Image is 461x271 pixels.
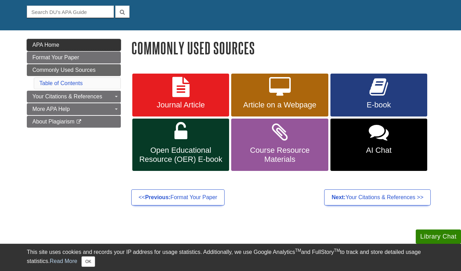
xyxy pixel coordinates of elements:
[27,39,121,51] a: APA Home
[131,189,225,205] a: <<Previous:Format Your Paper
[295,248,301,253] sup: TM
[76,120,82,124] i: This link opens in a new window
[132,119,229,171] a: Open Educational Resource (OER) E-book
[32,54,79,60] span: Format Your Paper
[236,100,323,110] span: Article on a Webpage
[39,80,83,86] a: Table of Contents
[336,146,422,155] span: AI Chat
[336,100,422,110] span: E-book
[32,119,75,125] span: About Plagiarism
[138,100,224,110] span: Journal Article
[416,229,461,244] button: Library Chat
[27,6,114,18] input: Search DU's APA Guide
[236,146,323,164] span: Course Resource Materials
[334,248,340,253] sup: TM
[32,42,59,48] span: APA Home
[50,258,77,264] a: Read More
[331,194,345,200] strong: Next:
[27,248,434,267] div: This site uses cookies and records your IP address for usage statistics. Additionally, we use Goo...
[231,74,328,117] a: Article on a Webpage
[132,74,229,117] a: Journal Article
[330,74,427,117] a: E-book
[324,189,431,205] a: Next:Your Citations & References >>
[27,103,121,115] a: More APA Help
[27,64,121,76] a: Commonly Used Sources
[138,146,224,164] span: Open Educational Resource (OER) E-book
[27,39,121,128] div: Guide Page Menu
[330,119,427,171] a: AI Chat
[231,119,328,171] a: Course Resource Materials
[131,39,434,57] h1: Commonly Used Sources
[81,256,95,267] button: Close
[32,93,102,99] span: Your Citations & References
[32,67,95,73] span: Commonly Used Sources
[27,116,121,128] a: About Plagiarism
[27,52,121,63] a: Format Your Paper
[27,91,121,103] a: Your Citations & References
[145,194,171,200] strong: Previous:
[32,106,70,112] span: More APA Help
